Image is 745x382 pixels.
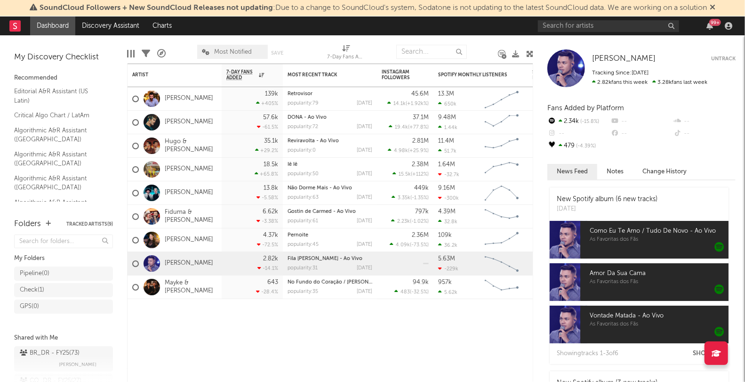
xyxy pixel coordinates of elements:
span: 4.98k [394,148,408,154]
button: News Feed [547,164,597,179]
a: Mayke & [PERSON_NAME] [165,279,217,295]
div: 650k [438,101,457,107]
div: 2.81M [412,138,429,144]
a: GPS(0) [14,300,113,314]
span: As Favoritas dos Fãs [590,322,729,327]
a: Check(1) [14,283,113,297]
div: Reviravolta - Ao Vivo [288,138,372,144]
a: Fiduma & [PERSON_NAME] [165,209,217,225]
div: -28.4 % [256,289,278,295]
span: -32.5 % [411,290,427,295]
div: 5.62k [438,289,457,295]
div: Spotify Monthly Listeners [438,72,509,78]
div: 36.2k [438,242,457,248]
div: 35.1k [264,138,278,144]
a: BR_DR - FY25(73)[PERSON_NAME] [14,346,113,372]
button: 99+ [706,22,713,30]
div: Retrovisor [288,91,372,97]
div: Iê Iê [288,162,372,167]
span: -73.5 % [411,243,427,248]
div: 6.62k [263,209,278,215]
span: +112 % [412,172,427,177]
div: [DATE] [357,195,372,200]
div: ( ) [393,171,429,177]
div: 18.5k [264,162,278,168]
div: New Spotify album (6 new tracks) [557,195,657,204]
span: Vontade Matada - Ao Vivo [590,310,729,322]
span: As Favoritas dos Fãs [590,237,729,243]
div: -72.5 % [257,242,278,248]
div: 9.16M [438,185,455,191]
div: +29.2 % [255,147,278,154]
svg: Chart title [481,87,523,111]
div: -3.38 % [256,218,278,224]
div: -32.7k [438,171,459,178]
div: 9.48M [438,114,456,121]
div: 2.38M [412,162,429,168]
span: [PERSON_NAME] [592,55,656,63]
a: Retrovisor [288,91,312,97]
div: 1.64M [438,162,455,168]
a: Não Dorme Mais - Ao Vivo [288,186,352,191]
span: 4.09k [396,243,410,248]
div: 109k [438,232,452,238]
div: 2.82k [263,256,278,262]
div: -- [610,115,673,128]
span: +77.8 % [409,125,427,130]
a: Algorithmic A&R Assistant ([GEOGRAPHIC_DATA]) [14,149,104,169]
div: Filters [142,40,150,67]
div: 13.3M [438,91,454,97]
a: Charts [146,16,178,35]
div: popularity: 0 [288,148,316,153]
div: -300k [438,195,459,201]
div: 51.7k [438,148,457,154]
div: [DATE] [357,219,372,224]
a: [PERSON_NAME] [165,236,213,244]
span: As Favoritas dos Fãs [590,279,729,285]
a: Reviravolta - Ao Vivo [288,138,339,144]
svg: Chart title [481,111,523,134]
span: Most Notified [214,49,252,55]
a: [PERSON_NAME] [165,95,213,103]
div: Check ( 1 ) [20,284,44,296]
div: Edit Columns [127,40,135,67]
div: popularity: 35 [288,289,318,294]
div: 32.8k [438,219,457,225]
span: 3.28k fans last week [592,80,707,85]
div: 11.4M [438,138,454,144]
div: 5.63M [438,256,455,262]
div: 57.6k [263,114,278,121]
button: Tracked Artists(9) [66,222,113,227]
span: 19.4k [395,125,408,130]
div: -5.58 % [256,195,278,201]
div: 797k [415,209,429,215]
div: [DATE] [357,171,372,177]
div: ( ) [387,100,429,106]
div: [DATE] [357,124,372,130]
div: 139k [265,91,278,97]
a: Algorithmic A&R Assistant ([GEOGRAPHIC_DATA]) [14,173,104,193]
span: 3.35k [398,195,410,201]
svg: Chart title [481,158,523,181]
svg: Chart title [481,228,523,252]
div: [DATE] [357,266,372,271]
div: [DATE] [357,101,372,106]
a: Critical Algo Chart / LatAm [14,110,104,121]
div: Recommended [14,73,113,84]
a: Editorial A&R Assistant (US Latin) [14,86,104,106]
div: popularity: 31 [288,266,318,271]
div: ( ) [392,195,429,201]
span: Amor Da Sua Cama [590,268,729,279]
div: My Discovery Checklist [14,52,113,63]
svg: Chart title [481,252,523,276]
span: Dismiss [710,4,715,12]
button: Change History [633,164,696,179]
div: 4.39M [438,209,456,215]
a: [PERSON_NAME] [165,118,213,126]
span: SoundCloud Followers + New SoundCloud Releases not updating [40,4,273,12]
span: 2.82k fans this week [592,80,648,85]
a: DONA - Ao Vivo [288,115,327,120]
a: Gostin de Carmed - Ao Vivo [288,209,356,214]
a: Algorithmic A&R Assistant ([GEOGRAPHIC_DATA]) [14,197,104,217]
div: BR_DR - FY25 ( 73 ) [20,348,80,359]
